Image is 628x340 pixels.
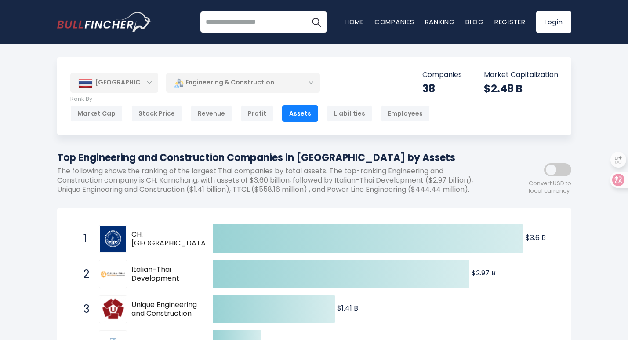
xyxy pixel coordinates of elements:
p: Companies [422,70,462,80]
div: Market Cap [70,105,123,122]
a: Ranking [425,17,455,26]
div: Engineering & Construction [166,73,320,93]
div: [GEOGRAPHIC_DATA] [70,73,158,92]
div: Stock Price [131,105,182,122]
a: Home [345,17,364,26]
span: Unique Engineering and Construction [131,300,198,319]
img: Italian-Thai Development [100,271,126,278]
h1: Top Engineering and Construction Companies in [GEOGRAPHIC_DATA] by Assets [57,150,492,165]
div: Revenue [191,105,232,122]
div: Assets [282,105,318,122]
text: $3.6 B [526,233,546,243]
a: Companies [374,17,414,26]
div: Liabilities [327,105,372,122]
text: $1.41 B [337,303,358,313]
img: CH. Karnchang [100,226,126,252]
span: Convert USD to local currency [529,180,571,195]
span: 2 [79,267,88,282]
a: Go to homepage [57,12,152,32]
span: CH. [GEOGRAPHIC_DATA] [131,230,209,249]
a: Register [494,17,526,26]
img: Unique Engineering and Construction [100,296,126,322]
a: Login [536,11,571,33]
div: $2.48 B [484,82,558,95]
a: Blog [465,17,484,26]
p: Rank By [70,95,430,103]
p: Market Capitalization [484,70,558,80]
span: Italian-Thai Development [131,265,198,284]
img: bullfincher logo [57,12,152,32]
span: 1 [79,231,88,246]
div: Profit [241,105,273,122]
div: Employees [381,105,430,122]
p: The following shows the ranking of the largest Thai companies by total assets. The top-ranking En... [57,167,492,194]
text: $2.97 B [472,268,496,278]
button: Search [305,11,327,33]
span: 3 [79,302,88,317]
div: 38 [422,82,462,95]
